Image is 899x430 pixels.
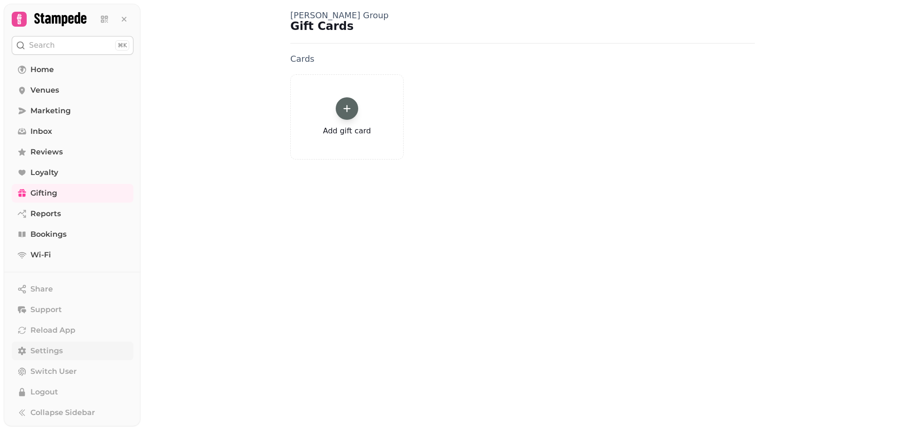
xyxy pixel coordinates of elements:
button: Logout [12,383,133,401]
a: Home [12,60,133,79]
span: Share [30,284,53,295]
a: Settings [12,342,133,360]
span: Reports [30,208,61,219]
a: Bookings [12,225,133,244]
button: Switch User [12,362,133,381]
span: Inbox [30,126,52,137]
span: Bookings [30,229,66,240]
a: Marketing [12,102,133,120]
a: Add gift card [323,97,371,137]
p: Cards [290,55,755,63]
a: Inbox [12,122,133,141]
p: Add gift card [323,125,371,137]
h1: Gift Cards [290,21,755,32]
a: Loyalty [12,163,133,182]
span: Settings [30,345,63,357]
span: Loyalty [30,167,58,178]
span: Venues [30,85,59,96]
span: Wi-Fi [30,249,51,261]
button: Reload App [12,321,133,340]
a: Venues [12,81,133,100]
span: Marketing [30,105,71,117]
a: Reports [12,204,133,223]
span: Reviews [30,146,63,158]
button: Search⌘K [12,36,133,55]
span: Collapse Sidebar [30,407,95,418]
button: Support [12,300,133,319]
p: [PERSON_NAME] Group [290,11,755,20]
p: Search [29,40,55,51]
button: Collapse Sidebar [12,403,133,422]
span: Logout [30,386,58,398]
span: Support [30,304,62,315]
button: Share [12,280,133,299]
span: Gifting [30,188,57,199]
span: Reload App [30,325,75,336]
a: Wi-Fi [12,246,133,264]
span: Home [30,64,54,75]
a: Gifting [12,184,133,203]
a: Reviews [12,143,133,161]
div: ⌘K [115,40,129,51]
span: Switch User [30,366,77,377]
